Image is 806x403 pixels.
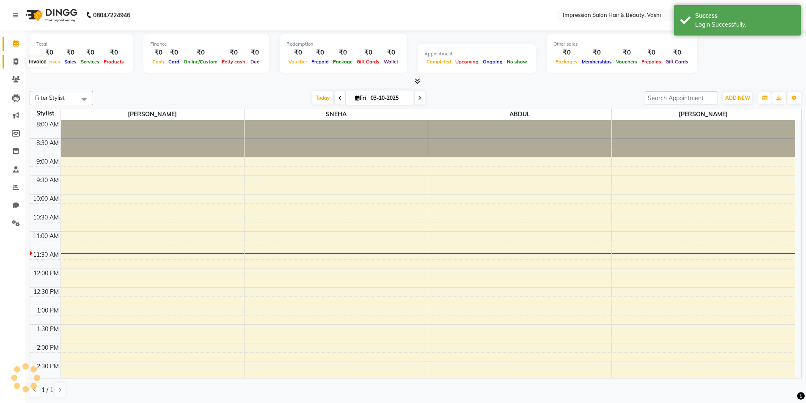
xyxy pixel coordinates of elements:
div: ₹0 [102,48,126,58]
span: Petty cash [220,59,248,65]
span: Cash [150,59,166,65]
div: ₹0 [220,48,248,58]
div: 1:30 PM [35,325,61,334]
span: Package [331,59,355,65]
span: Prepaid [309,59,331,65]
input: Search Appointment [644,91,718,104]
div: ₹0 [36,48,62,58]
b: 08047224946 [93,3,130,27]
span: Products [102,59,126,65]
div: ₹0 [166,48,182,58]
div: ₹0 [182,48,220,58]
span: Services [79,59,102,65]
span: [PERSON_NAME] [612,109,795,120]
div: Success [695,11,795,20]
span: Card [166,59,182,65]
span: 1 / 1 [41,386,53,395]
img: logo [22,3,80,27]
div: 12:00 PM [32,269,61,278]
div: Login Successfully. [695,20,795,29]
div: Other sales [553,41,690,48]
span: Today [312,91,333,104]
span: Fri [353,95,368,101]
div: ₹0 [248,48,262,58]
div: ₹0 [309,48,331,58]
div: Appointment [424,50,529,58]
div: ₹0 [382,48,400,58]
span: Prepaids [639,59,663,65]
span: No show [505,59,529,65]
div: Invoice [27,57,48,67]
div: 10:00 AM [31,195,61,203]
span: ABDUL [428,109,611,120]
div: 2:30 PM [35,362,61,371]
span: ADD NEW [725,95,750,101]
div: ₹0 [150,48,166,58]
div: 11:30 AM [31,250,61,259]
div: 11:00 AM [31,232,61,241]
span: Sales [62,59,79,65]
span: Ongoing [481,59,505,65]
div: ₹0 [79,48,102,58]
span: Gift Cards [663,59,690,65]
span: Online/Custom [182,59,220,65]
div: 9:00 AM [35,157,61,166]
div: ₹0 [286,48,309,58]
div: 10:30 AM [31,213,61,222]
span: Voucher [286,59,309,65]
div: 8:30 AM [35,139,61,148]
div: Total [36,41,126,48]
span: Memberships [580,59,614,65]
div: ₹0 [580,48,614,58]
div: ₹0 [62,48,79,58]
span: Due [248,59,261,65]
span: Packages [553,59,580,65]
span: SNEHA [245,109,428,120]
div: ₹0 [355,48,382,58]
span: [PERSON_NAME] [61,109,244,120]
span: Completed [424,59,453,65]
span: Wallet [382,59,400,65]
div: 2:00 PM [35,343,61,352]
span: Upcoming [453,59,481,65]
div: ₹0 [639,48,663,58]
div: 12:30 PM [32,288,61,296]
span: Gift Cards [355,59,382,65]
div: Finance [150,41,262,48]
div: ₹0 [553,48,580,58]
div: ₹0 [663,48,690,58]
div: Redemption [286,41,400,48]
button: ADD NEW [723,92,752,104]
div: 9:30 AM [35,176,61,185]
div: Stylist [30,109,61,118]
span: Vouchers [614,59,639,65]
span: Filter Stylist [35,94,65,101]
div: 1:00 PM [35,306,61,315]
div: ₹0 [614,48,639,58]
div: 8:00 AM [35,120,61,129]
input: 2025-10-03 [368,92,410,104]
div: ₹0 [331,48,355,58]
